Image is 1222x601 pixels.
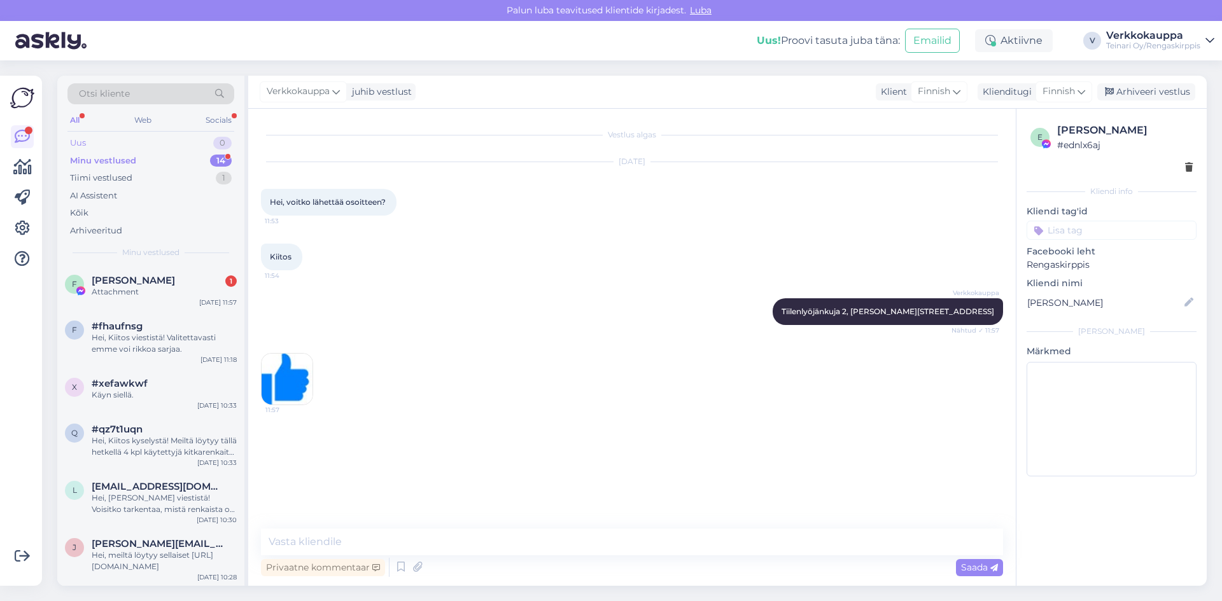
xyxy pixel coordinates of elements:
div: # ednlx6aj [1057,138,1193,152]
div: 1 [216,172,232,184]
div: Teinari Oy/Rengaskirppis [1106,41,1200,51]
p: Facebooki leht [1027,245,1197,258]
p: Kliendi nimi [1027,277,1197,290]
div: Klienditugi [978,85,1032,99]
span: Luhtamaajani@gmail.com [92,481,224,492]
span: Luba [686,4,715,16]
div: [DATE] 10:30 [197,515,237,525]
span: Verkkokauppa [952,288,999,298]
div: All [67,112,82,128]
div: Uus [70,137,86,149]
div: Attachment [92,286,237,298]
span: Otsi kliente [79,87,130,100]
div: AI Assistent [70,190,117,202]
span: x [72,382,77,392]
p: Kliendi tag'id [1027,205,1197,218]
span: 11:53 [265,216,313,226]
div: Arhiveeri vestlus [1097,83,1195,100]
div: V [1083,32,1101,50]
span: Minu vestlused [122,247,179,258]
span: Hei, voitko lähettää osoitteen? ⁠ [270,197,388,207]
span: f [72,325,77,335]
div: Kõik [70,207,88,219]
b: Uus! [757,34,781,46]
span: jari-pekka.hietala@elisanet.fi [92,538,224,549]
div: Hei, [PERSON_NAME] viestistä! Voisitko tarkentaa, mistä renkaista on kyse? Näin voimme tarkistaa ... [92,492,237,515]
div: 0 [213,137,232,149]
input: Lisa nimi [1027,296,1182,310]
p: Rengaskirppis [1027,258,1197,272]
div: [PERSON_NAME] [1027,326,1197,337]
div: juhib vestlust [347,85,412,99]
img: Askly Logo [10,86,34,110]
span: Verkkokauppa [267,85,330,99]
div: Hei, Kiitos viestistä! Valitettavasti emme voi rikkoa sarjaa. [92,332,237,355]
div: [DATE] 11:18 [200,355,237,364]
span: Saada [961,562,998,573]
div: Kliendi info [1027,186,1197,197]
div: Hei, meiltä löytyy sellaiset [URL][DOMAIN_NAME] [92,549,237,572]
span: FADHIL Jabas [92,275,175,286]
div: [DATE] 11:57 [199,298,237,307]
div: Käyn siellä. [92,389,237,401]
div: Arhiveeritud [70,225,122,237]
span: Finnish [1043,85,1075,99]
div: Verkkokauppa [1106,31,1200,41]
span: q [71,428,78,438]
input: Lisa tag [1027,221,1197,240]
span: #qz7t1uqn [92,424,143,435]
span: #fhaufnsg [92,321,143,332]
div: [PERSON_NAME] [1057,123,1193,138]
span: L [73,485,77,495]
div: 14 [210,155,232,167]
div: Tiimi vestlused [70,172,132,184]
img: Attachment [262,354,313,404]
div: 1 [225,275,237,287]
div: Socials [203,112,234,128]
div: [DATE] 10:33 [197,458,237,467]
span: 11:57 [265,405,313,415]
div: Minu vestlused [70,155,136,167]
p: Märkmed [1027,345,1197,358]
span: 11:54 [265,271,313,280]
div: Web [132,112,154,128]
div: Klient [876,85,907,99]
div: Hei, Kiitos kyselystä! Meiltä löytyy tällä hetkellä 4 kpl käytettyjä kitkarenkaita koossa 205/55R... [92,435,237,458]
span: Tiilenlyöjänkuja 2, [PERSON_NAME][STREET_ADDRESS] [782,307,994,316]
span: j [73,542,76,552]
div: Aktiivne [975,29,1053,52]
div: [DATE] 10:33 [197,401,237,410]
a: VerkkokauppaTeinari Oy/Rengaskirppis [1106,31,1214,51]
span: e [1037,132,1043,142]
span: #xefawkwf [92,378,148,389]
button: Emailid [905,29,960,53]
div: Proovi tasuta juba täna: [757,33,900,48]
span: Nähtud ✓ 11:57 [952,326,999,335]
div: [DATE] 10:28 [197,572,237,582]
div: Privaatne kommentaar [261,559,385,576]
span: Finnish [918,85,950,99]
div: [DATE] [261,156,1003,167]
div: Vestlus algas [261,129,1003,141]
span: F [72,279,77,289]
span: Kiitos [270,252,291,261]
